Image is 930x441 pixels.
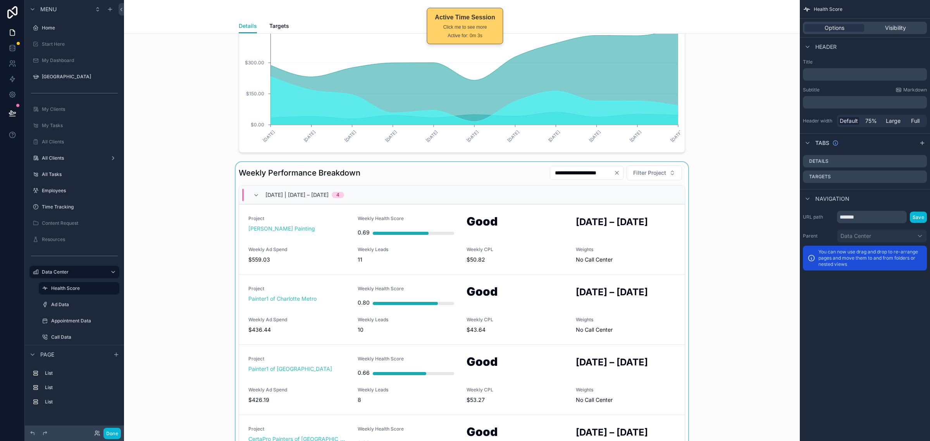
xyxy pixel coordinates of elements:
[896,87,927,93] a: Markdown
[39,331,119,343] a: Call Data
[239,19,257,34] a: Details
[803,96,927,109] div: scrollable content
[42,236,118,243] label: Resources
[29,201,119,213] a: Time Tracking
[803,59,927,65] label: Title
[29,71,119,83] a: [GEOGRAPHIC_DATA]
[45,370,116,376] label: List
[40,351,54,358] span: Page
[865,117,877,125] span: 75%
[42,122,118,129] label: My Tasks
[825,24,844,32] span: Options
[45,399,116,405] label: List
[29,184,119,197] a: Employees
[103,428,121,439] button: Done
[29,136,119,148] a: All Clients
[45,384,116,391] label: List
[39,315,119,327] a: Appointment Data
[840,117,858,125] span: Default
[25,363,124,416] div: scrollable content
[51,285,115,291] label: Health Score
[336,192,339,198] div: 4
[29,54,119,67] a: My Dashboard
[42,220,118,226] label: Content Request
[42,41,118,47] label: Start Here
[39,282,119,295] a: Health Score
[42,25,118,31] label: Home
[51,334,118,340] label: Call Data
[815,43,837,51] span: Header
[42,204,118,210] label: Time Tracking
[29,233,119,246] a: Resources
[803,87,820,93] label: Subtitle
[840,232,871,240] span: Data Center
[29,103,119,115] a: My Clients
[885,24,906,32] span: Visibility
[265,191,329,199] span: [DATE] | [DATE] – [DATE]
[809,174,831,180] label: Targets
[803,233,834,239] label: Parent
[803,68,927,81] div: scrollable content
[42,171,118,177] label: All Tasks
[29,38,119,50] a: Start Here
[42,269,104,275] label: Data Center
[818,249,922,267] p: You can now use drag and drop to re-arrange pages and move them to and from folders or nested views
[269,19,289,34] a: Targets
[29,217,119,229] a: Content Request
[815,139,829,147] span: Tabs
[886,117,901,125] span: Large
[29,152,119,164] a: All Clients
[435,13,495,22] div: Active Time Session
[903,87,927,93] span: Markdown
[29,22,119,34] a: Home
[51,301,118,308] label: Ad Data
[42,139,118,145] label: All Clients
[910,212,927,223] button: Save
[51,318,118,324] label: Appointment Data
[809,158,828,164] label: Details
[42,155,107,161] label: All Clients
[815,195,849,203] span: Navigation
[40,5,57,13] span: Menu
[42,188,118,194] label: Employees
[39,298,119,311] a: Ad Data
[42,57,118,64] label: My Dashboard
[814,6,842,12] span: Health Score
[239,22,257,30] span: Details
[803,118,834,124] label: Header width
[29,168,119,181] a: All Tasks
[911,117,920,125] span: Full
[269,22,289,30] span: Targets
[435,32,495,39] div: Active for: 0m 3s
[435,24,495,31] div: Click me to see more
[29,266,119,278] a: Data Center
[42,74,118,80] label: [GEOGRAPHIC_DATA]
[837,229,927,243] button: Data Center
[803,214,834,220] label: URL path
[29,119,119,132] a: My Tasks
[42,106,118,112] label: My Clients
